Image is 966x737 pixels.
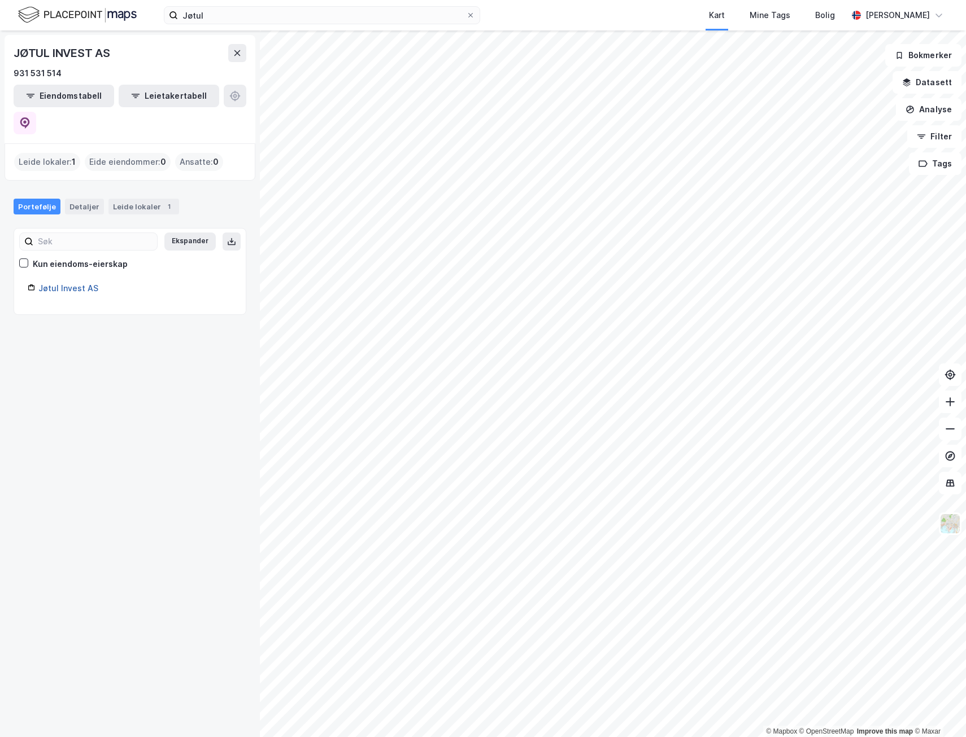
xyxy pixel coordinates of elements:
div: Mine Tags [750,8,790,22]
div: Portefølje [14,199,60,214]
div: Eide eiendommer : [85,153,171,171]
img: logo.f888ab2527a4732fd821a326f86c7f29.svg [18,5,137,25]
button: Analyse [896,98,961,121]
button: Ekspander [164,232,216,251]
img: Z [939,513,961,534]
iframe: Chat Widget [910,683,966,737]
div: Leide lokaler [108,199,179,214]
div: Leide lokaler : [14,153,80,171]
span: 1 [72,155,76,169]
div: Bolig [815,8,835,22]
button: Filter [907,125,961,148]
div: JØTUL INVEST AS [14,44,112,62]
button: Bokmerker [885,44,961,67]
span: 0 [160,155,166,169]
div: [PERSON_NAME] [865,8,930,22]
span: 0 [213,155,219,169]
button: Eiendomstabell [14,85,114,107]
div: Detaljer [65,199,104,214]
a: Jøtul Invest AS [38,283,98,293]
button: Datasett [893,71,961,94]
div: Kart [709,8,725,22]
a: Improve this map [857,727,913,735]
button: Tags [909,152,961,175]
a: OpenStreetMap [799,727,854,735]
div: Ansatte : [175,153,223,171]
div: 931 531 514 [14,67,62,80]
input: Søk [33,233,157,250]
button: Leietakertabell [119,85,219,107]
a: Mapbox [766,727,797,735]
div: Kun eiendoms-eierskap [33,257,128,271]
div: 1 [163,201,175,212]
input: Søk på adresse, matrikkel, gårdeiere, leietakere eller personer [178,7,466,24]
